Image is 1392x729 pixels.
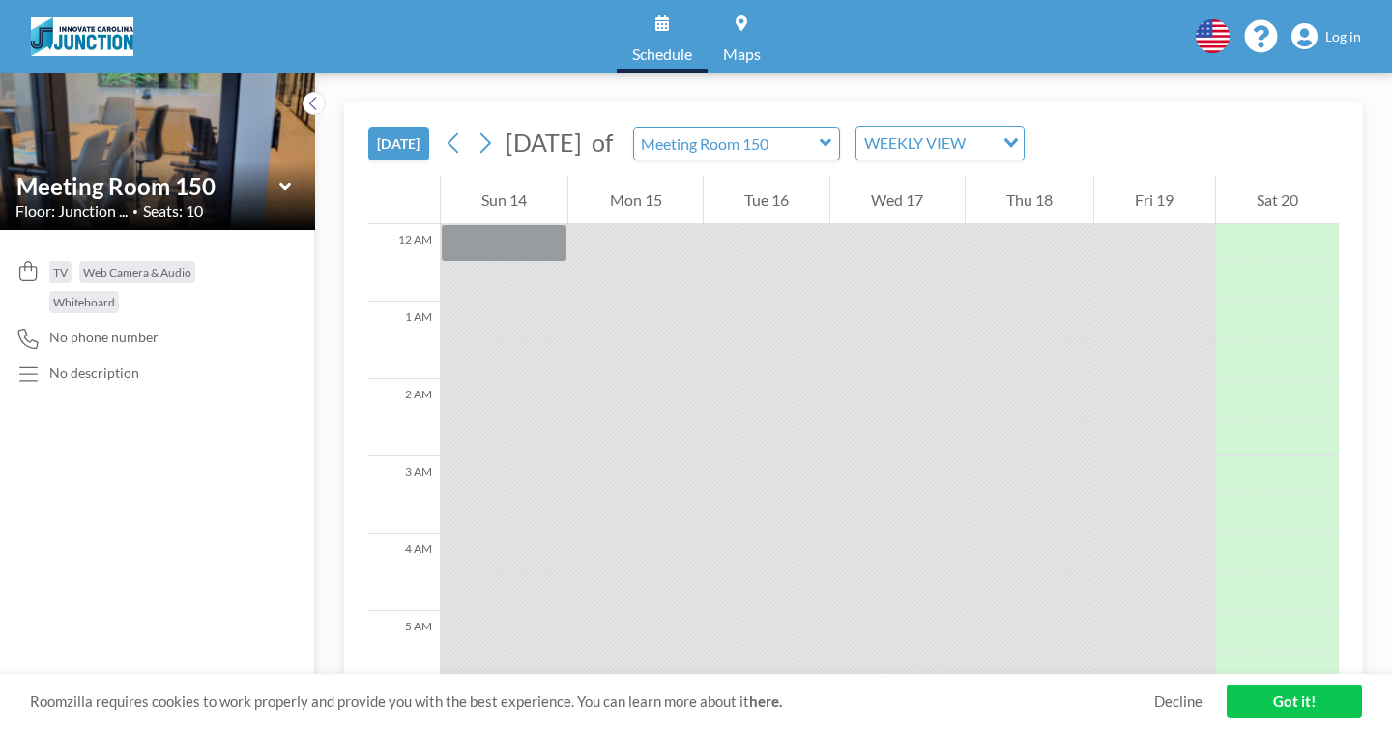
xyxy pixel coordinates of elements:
div: Sun 14 [441,176,567,224]
span: Maps [723,46,761,62]
div: 4 AM [368,534,440,611]
div: Mon 15 [568,176,702,224]
a: Log in [1291,23,1361,50]
span: Log in [1325,28,1361,45]
span: Floor: Junction ... [15,201,128,220]
img: organization-logo [31,17,133,56]
span: Seats: 10 [143,201,203,220]
input: Meeting Room 150 [16,172,279,200]
span: WEEKLY VIEW [860,131,970,156]
span: Whiteboard [53,295,115,309]
div: 12 AM [368,224,440,302]
div: 1 AM [368,302,440,379]
button: [DATE] [368,127,429,160]
span: Roomzilla requires cookies to work properly and provide you with the best experience. You can lea... [30,692,1154,711]
div: Sat 20 [1216,176,1339,224]
span: Schedule [632,46,692,62]
div: 3 AM [368,456,440,534]
input: Meeting Room 150 [634,128,820,160]
span: of [592,128,613,158]
a: Decline [1154,692,1203,711]
div: 5 AM [368,611,440,688]
span: No phone number [49,329,159,346]
span: Web Camera & Audio [83,265,191,279]
span: • [132,205,138,218]
span: [DATE] [506,128,582,157]
div: Search for option [856,127,1024,160]
div: Wed 17 [830,176,964,224]
div: Fri 19 [1094,176,1214,224]
div: No description [49,364,139,382]
span: TV [53,265,68,279]
div: Tue 16 [704,176,829,224]
div: Thu 18 [966,176,1093,224]
input: Search for option [971,131,992,156]
a: here. [749,692,782,710]
a: Got it! [1227,685,1362,718]
div: 2 AM [368,379,440,456]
